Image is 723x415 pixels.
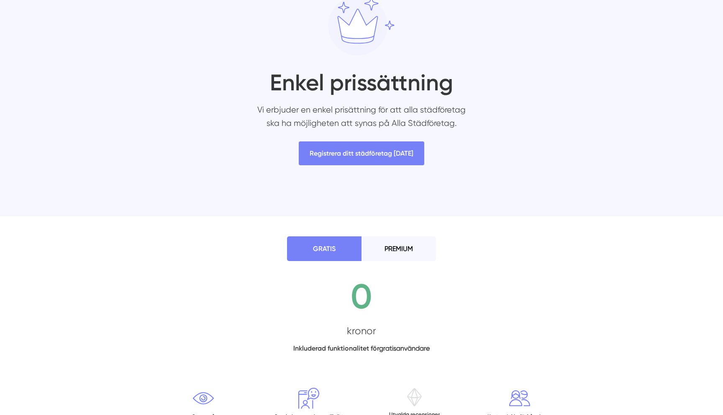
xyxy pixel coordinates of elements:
a: Registrera ditt städföretag [DATE] [299,141,424,165]
li: PREMIUM [361,236,436,261]
p: Vi erbjuder en enkel prisättning för att alla städföretag ska ha möjligheten att synas på Alla St... [174,103,549,134]
li: GRATIS [287,236,361,261]
h1: Enkel prissättning [174,69,549,103]
span: gratisanvändare [379,344,430,352]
